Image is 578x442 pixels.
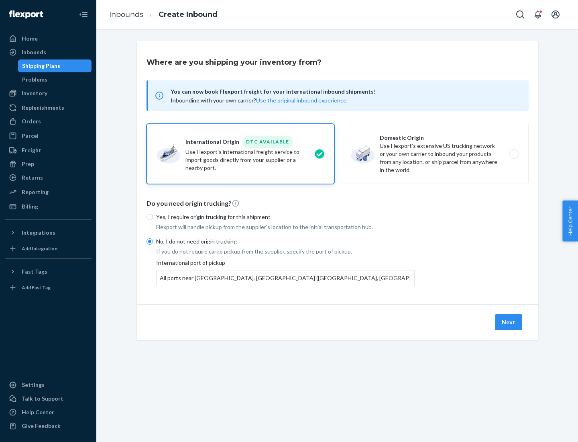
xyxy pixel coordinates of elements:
[22,117,41,125] div: Orders
[22,408,54,416] div: Help Center
[156,223,415,231] p: Flexport will handle pickup from the supplier's location to the initial transportation hub.
[5,406,92,419] a: Help Center
[22,160,34,168] div: Prep
[18,73,92,86] a: Problems
[18,59,92,72] a: Shipping Plans
[512,6,528,23] button: Open Search Box
[5,242,92,255] a: Add Integration
[147,214,153,220] input: Yes, I require origin trucking for this shipment
[103,3,224,27] ol: breadcrumbs
[22,203,38,211] div: Billing
[22,146,41,154] div: Freight
[147,57,322,68] h3: Where are you shipping your inventory from?
[547,6,564,23] button: Open account menu
[5,171,92,184] a: Returns
[5,281,92,294] a: Add Fast Tag
[5,226,92,239] button: Integrations
[22,268,47,276] div: Fast Tags
[256,96,348,104] button: Use the original inbound experience.
[22,132,39,140] div: Parcel
[5,144,92,157] a: Freight
[530,6,546,23] button: Open notifications
[22,284,51,291] div: Add Fast Tag
[22,174,43,182] div: Returns
[171,87,519,96] span: You can now book Flexport freight for your international inbound shipments!
[22,229,55,237] div: Integrations
[22,422,61,430] div: Give Feedback
[159,10,218,19] a: Create Inbound
[5,200,92,213] a: Billing
[5,379,92,391] a: Settings
[156,213,415,221] p: Yes, I require origin trucking for this shipment
[9,10,43,18] img: Flexport logo
[5,115,92,128] a: Orders
[22,381,45,389] div: Settings
[156,237,415,246] p: No, I do not need origin trucking
[5,158,92,170] a: Prep
[22,62,60,70] div: Shipping Plans
[5,392,92,405] a: Talk to Support
[156,259,415,286] div: International port of pickup
[22,245,57,252] div: Add Integration
[22,35,38,43] div: Home
[22,76,47,84] div: Problems
[22,395,63,403] div: Talk to Support
[562,201,578,241] button: Help Center
[5,129,92,142] a: Parcel
[22,48,46,56] div: Inbounds
[22,104,64,112] div: Replenishments
[109,10,143,19] a: Inbounds
[22,188,49,196] div: Reporting
[5,265,92,278] button: Fast Tags
[5,101,92,114] a: Replenishments
[147,238,153,245] input: No, I do not need origin trucking
[22,89,47,97] div: Inventory
[5,87,92,100] a: Inventory
[495,314,522,330] button: Next
[5,46,92,59] a: Inbounds
[156,248,415,256] p: If you do not require cargo pickup from the supplier, specify the port of pickup.
[171,97,348,104] span: Inbounding with your own carrier?
[5,32,92,45] a: Home
[5,186,92,198] a: Reporting
[5,419,92,432] button: Give Feedback
[75,6,92,23] button: Close Navigation
[147,199,529,208] p: Do you need origin trucking?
